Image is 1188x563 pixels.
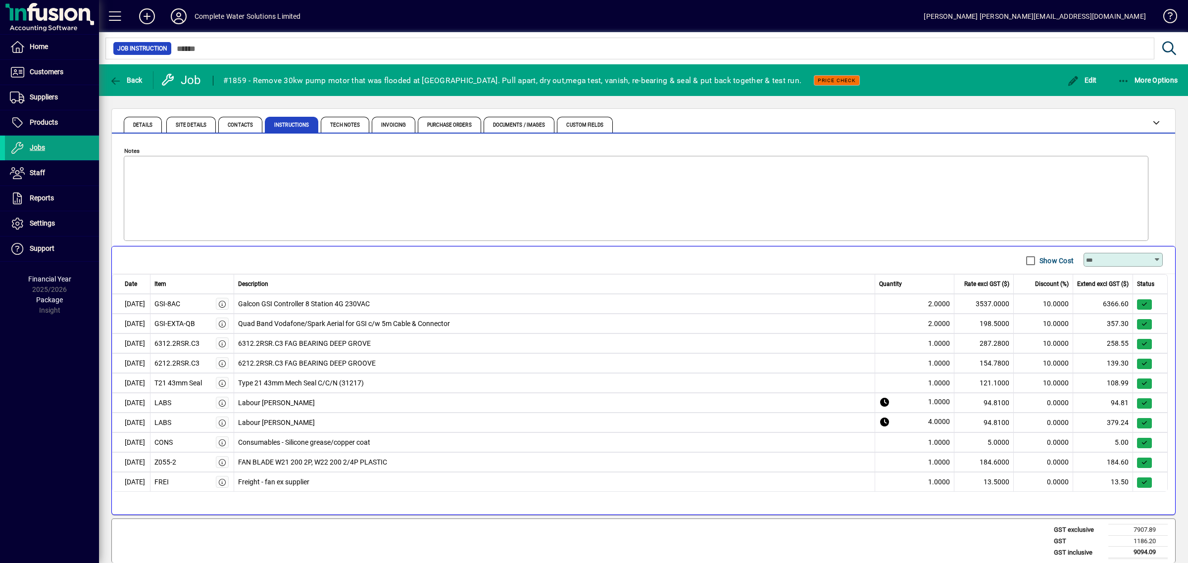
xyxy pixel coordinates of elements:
[36,296,63,304] span: Package
[234,393,876,413] td: Labour [PERSON_NAME]
[1118,76,1178,84] span: More Options
[381,123,406,128] span: Invoicing
[928,319,950,329] span: 2.0000
[154,457,176,468] div: Z055-2
[154,299,180,309] div: GSI-8AC
[163,7,195,25] button: Profile
[1156,2,1176,34] a: Knowledge Base
[154,437,173,448] div: CONS
[112,373,150,393] td: [DATE]
[1049,547,1108,559] td: GST inclusive
[30,169,45,177] span: Staff
[879,280,902,288] span: Quantity
[1049,524,1108,536] td: GST exclusive
[928,358,950,369] span: 1.0000
[28,275,71,283] span: Financial Year
[5,60,99,85] a: Customers
[1049,535,1108,547] td: GST
[238,280,268,288] span: Description
[1073,294,1133,314] td: 6366.60
[928,378,950,388] span: 1.0000
[1014,373,1073,393] td: 10.0000
[1014,393,1073,413] td: 0.0000
[954,353,1014,373] td: 154.7800
[107,71,145,89] button: Back
[1014,452,1073,472] td: 0.0000
[954,413,1014,432] td: 94.8100
[928,457,950,468] span: 1.0000
[228,123,253,128] span: Contacts
[1014,333,1073,353] td: 10.0000
[1014,432,1073,452] td: 0.0000
[924,8,1146,24] div: [PERSON_NAME] [PERSON_NAME][EMAIL_ADDRESS][DOMAIN_NAME]
[954,432,1014,452] td: 5.0000
[154,280,166,288] span: Item
[234,432,876,452] td: Consumables - Silicone grease/copper coat
[566,123,603,128] span: Custom Fields
[112,314,150,333] td: [DATE]
[1108,524,1168,536] td: 7907.89
[234,373,876,393] td: Type 21 43mm Mech Seal C/C/N (31217)
[30,68,63,76] span: Customers
[954,314,1014,333] td: 198.5000
[1073,472,1133,492] td: 13.50
[112,353,150,373] td: [DATE]
[928,338,950,349] span: 1.0000
[5,161,99,186] a: Staff
[5,236,99,261] a: Support
[1137,280,1154,288] span: Status
[5,186,99,211] a: Reports
[954,393,1014,413] td: 94.8100
[1108,535,1168,547] td: 1186.20
[1014,314,1073,333] td: 10.0000
[1014,413,1073,432] td: 0.0000
[1035,280,1069,288] span: Discount (%)
[154,418,171,428] div: LABS
[30,118,58,126] span: Products
[964,280,1009,288] span: Rate excl GST ($)
[154,378,202,388] div: T21 43mm Seal
[234,353,876,373] td: 6212.2RSR.C3 FAG BEARING DEEP GROOVE
[818,77,856,84] span: PRICE CHECK
[427,123,472,128] span: Purchase Orders
[154,477,169,487] div: FREI
[112,432,150,452] td: [DATE]
[195,8,301,24] div: Complete Water Solutions Limited
[1038,256,1074,266] label: Show Cost
[234,333,876,353] td: 6312.2RSR.C3 FAG BEARING DEEP GROVE
[176,123,206,128] span: Site Details
[928,477,950,487] span: 1.0000
[117,44,167,53] span: Job Instruction
[1014,294,1073,314] td: 10.0000
[112,472,150,492] td: [DATE]
[234,314,876,333] td: Quad Band Vodafone/Spark Aerial for GSI c/w 5m Cable & Connector
[1115,71,1181,89] button: More Options
[30,143,45,151] span: Jobs
[1014,353,1073,373] td: 10.0000
[5,211,99,236] a: Settings
[154,319,195,329] div: GSI-EXTA-QB
[330,123,360,128] span: Tech Notes
[223,73,802,89] div: #1859 - Remove 30kw pump motor that was flooded at [GEOGRAPHIC_DATA]. Pull apart, dry out,mega te...
[928,299,950,309] span: 2.0000
[30,194,54,202] span: Reports
[1073,314,1133,333] td: 357.30
[1067,76,1097,84] span: Edit
[954,373,1014,393] td: 121.1000
[234,452,876,472] td: FAN BLADE W21 200 2P, W22 200 2/4P PLASTIC
[1077,280,1129,288] span: Extend excl GST ($)
[954,452,1014,472] td: 184.6000
[1073,432,1133,452] td: 5.00
[154,398,171,408] div: LABS
[99,71,153,89] app-page-header-button: Back
[124,147,140,154] mat-label: Notes
[1073,393,1133,413] td: 94.81
[5,110,99,135] a: Products
[112,294,150,314] td: [DATE]
[30,93,58,101] span: Suppliers
[234,413,876,432] td: Labour [PERSON_NAME]
[112,333,150,353] td: [DATE]
[1108,547,1168,559] td: 9094.09
[131,7,163,25] button: Add
[112,452,150,472] td: [DATE]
